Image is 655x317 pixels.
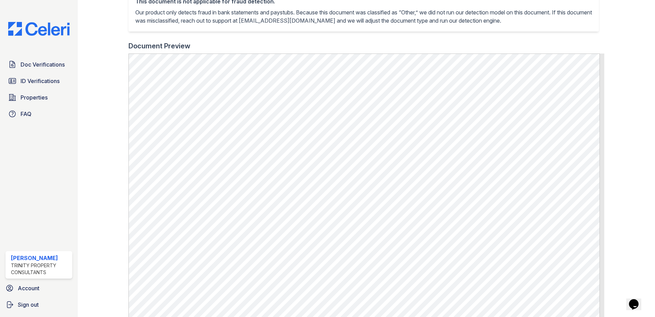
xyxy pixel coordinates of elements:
[21,93,48,102] span: Properties
[626,290,648,310] iframe: chat widget
[21,60,65,69] span: Doc Verifications
[5,91,72,104] a: Properties
[5,107,72,121] a: FAQ
[18,301,39,309] span: Sign out
[3,281,75,295] a: Account
[3,298,75,312] a: Sign out
[5,58,72,71] a: Doc Verifications
[5,74,72,88] a: ID Verifications
[11,262,70,276] div: Trinity Property Consultants
[21,77,60,85] span: ID Verifications
[128,41,190,51] div: Document Preview
[3,22,75,36] img: CE_Logo_Blue-a8612792a0a2168367f1c8372b55b34899dd931a85d93a1a3d3e32e68fde9ad4.png
[135,8,592,25] p: Our product only detects fraud in bank statements and paystubs. Because this document was classif...
[18,284,39,292] span: Account
[21,110,32,118] span: FAQ
[11,254,70,262] div: [PERSON_NAME]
